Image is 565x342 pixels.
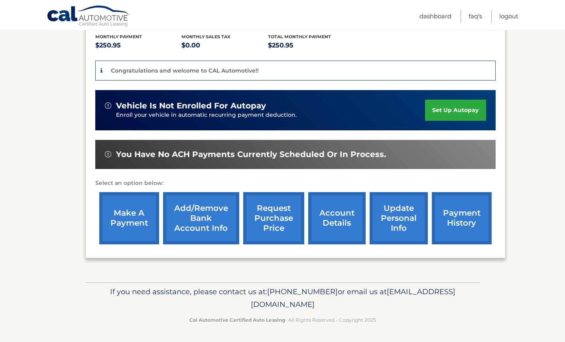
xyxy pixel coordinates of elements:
img: alert-white.svg [105,151,111,157]
a: make a payment [99,192,159,244]
strong: Cal Automotive Certified Auto Leasing [189,317,285,323]
a: set up autopay [425,100,486,121]
p: $250.95 [95,40,182,51]
p: Congratulations and welcome to CAL Automotive!! [111,67,259,74]
span: You have no ACH payments currently scheduled or in process. [116,149,386,159]
a: request purchase price [243,192,304,244]
a: Cal Automotive [47,5,130,28]
p: Enroll your vehicle in automatic recurring payment deduction. [116,111,425,120]
span: Total Monthly Payment [268,34,331,39]
a: update personal info [370,192,428,244]
span: Monthly Payment [95,34,142,39]
p: $250.95 [268,40,354,51]
img: alert-white.svg [105,102,111,109]
a: Add/Remove bank account info [163,192,239,244]
span: vehicle is not enrolled for autopay [116,101,266,111]
a: payment history [432,192,492,244]
a: FAQ's [469,10,482,23]
p: - All Rights Reserved - Copyright 2025 [91,316,475,324]
a: Logout [499,10,518,23]
p: $0.00 [181,40,268,51]
p: Select an option below: [95,179,496,188]
span: [PHONE_NUMBER] [267,287,338,296]
p: If you need assistance, please contact us at: or email us at [91,285,475,311]
span: Monthly sales Tax [181,34,230,39]
a: account details [308,192,366,244]
a: Dashboard [419,10,451,23]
